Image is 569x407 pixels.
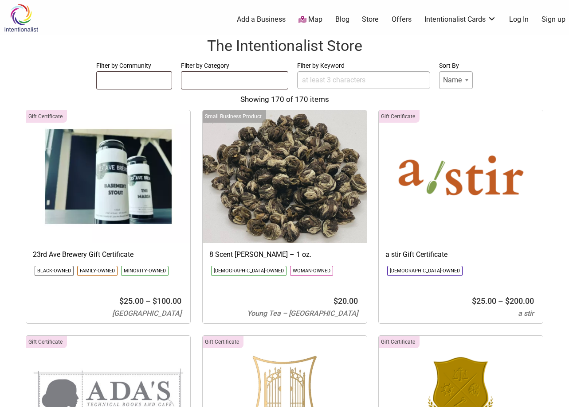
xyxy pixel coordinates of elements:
div: Click to show only this category [26,336,67,348]
a: Sign up [542,15,565,24]
div: Click to show only this category [379,110,420,123]
a: Store [362,15,379,24]
span: Young Tea – [GEOGRAPHIC_DATA] [247,309,358,318]
span: $ [153,296,157,306]
bdi: 25.00 [119,296,144,306]
h3: 8 Scent [PERSON_NAME] – 1 oz. [209,250,360,260]
bdi: 20.00 [334,296,358,306]
a: Offers [392,15,412,24]
bdi: 25.00 [472,296,496,306]
label: Sort By [439,60,473,71]
a: Intentionalist Cards [424,15,496,24]
li: Click to show only this community [387,266,463,276]
span: – [145,296,151,306]
h3: 23rd Ave Brewery Gift Certificate [33,250,184,260]
span: $ [334,296,338,306]
span: $ [472,296,476,306]
li: Click to show only this community [121,266,169,276]
li: Click to show only this community [211,266,286,276]
h3: a stir Gift Certificate [385,250,536,260]
bdi: 200.00 [505,296,534,306]
input: at least 3 characters [297,71,430,89]
a: Log In [509,15,529,24]
h1: The Intentionalist Store [9,35,560,57]
li: Click to show only this community [35,266,74,276]
span: – [498,296,503,306]
a: Map [298,15,322,25]
img: Young Tea 8 Scent Jasmine Green Pearl [203,110,367,243]
a: Add a Business [237,15,286,24]
a: Blog [335,15,349,24]
label: Filter by Community [96,60,173,71]
span: $ [119,296,124,306]
bdi: 100.00 [153,296,181,306]
label: Filter by Keyword [297,60,430,71]
div: Click to show only this category [26,110,67,123]
label: Filter by Category [181,60,288,71]
span: a stir [518,309,534,318]
span: [GEOGRAPHIC_DATA] [112,309,181,318]
li: Click to show only this community [77,266,118,276]
div: Click to show only this category [379,336,420,348]
div: Click to show only this category [203,110,266,123]
div: Showing 170 of 170 items [9,94,560,105]
span: $ [505,296,510,306]
li: Click to show only this community [290,266,333,276]
div: Click to show only this category [203,336,243,348]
